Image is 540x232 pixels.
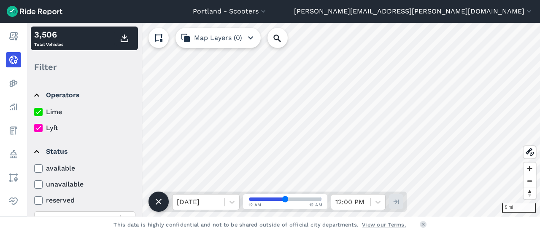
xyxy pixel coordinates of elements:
[6,99,21,115] a: Analyze
[6,147,21,162] a: Policy
[34,28,63,48] div: Total Vehicles
[6,76,21,91] a: Heatmaps
[34,28,63,41] div: 3,506
[267,28,301,48] input: Search Location or Vehicles
[6,123,21,138] a: Fees
[294,6,533,16] button: [PERSON_NAME][EMAIL_ADDRESS][PERSON_NAME][DOMAIN_NAME]
[7,6,62,17] img: Ride Report
[524,163,536,175] button: Zoom in
[193,6,267,16] button: Portland - Scooters
[6,194,21,209] a: Health
[524,175,536,187] button: Zoom out
[524,187,536,199] button: Reset bearing to north
[6,29,21,44] a: Report
[31,54,138,80] div: Filter
[248,202,262,208] span: 12 AM
[6,170,21,185] a: Areas
[27,23,540,217] canvas: Map
[34,107,135,117] label: Lime
[309,202,323,208] span: 12 AM
[175,28,261,48] button: Map Layers (0)
[34,163,135,173] label: available
[34,195,135,205] label: reserved
[34,140,134,163] summary: Status
[34,123,135,133] label: Lyft
[34,83,134,107] summary: Operators
[6,52,21,67] a: Realtime
[502,203,536,213] div: 5 mi
[34,179,135,189] label: unavailable
[362,221,406,229] a: View our Terms.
